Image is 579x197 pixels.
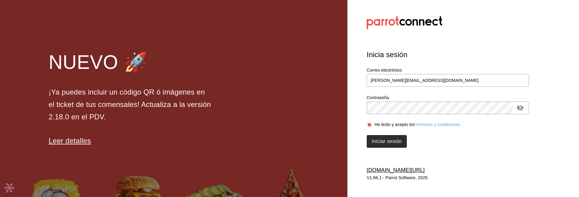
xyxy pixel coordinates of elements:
[49,86,211,123] h2: ¡Ya puedes incluir un código QR ó imágenes en el ticket de tus comensales! Actualiza a la versión...
[415,122,461,127] a: Términos y condiciones.
[367,167,425,173] a: [DOMAIN_NAME][URL]
[367,68,529,72] label: Correo electrónico
[367,175,529,181] p: V1.66.1 - Parrot Software, 2025.
[49,137,91,145] a: Leer detalles
[375,121,461,128] div: He leído y acepto los
[367,135,407,148] button: Iniciar sesión
[367,49,529,60] h3: Inicia sesión
[367,74,529,87] input: Ingresa tu correo electrónico
[3,182,15,194] button: Open React Query Devtools
[515,103,525,113] button: passwordField
[49,51,211,74] h1: NUEVO 🚀
[367,95,529,99] label: Contraseña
